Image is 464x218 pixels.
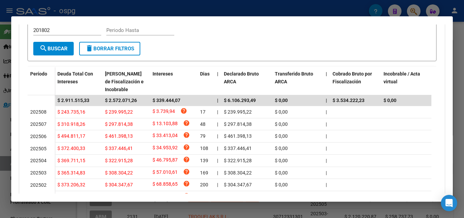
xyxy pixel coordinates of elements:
[153,168,178,178] span: $ 57.010,61
[214,67,221,97] datatable-header-cell: |
[30,146,47,151] span: 202505
[326,98,327,103] span: |
[153,98,180,103] span: $ 339.444,07
[383,71,420,84] span: Incobrable / Acta virtual
[197,67,214,97] datatable-header-cell: Dias
[200,133,206,139] span: 79
[183,132,190,138] i: help
[30,170,47,175] span: 202503
[275,71,313,84] span: Transferido Bruto ARCA
[30,182,47,188] span: 202502
[153,71,173,77] span: Intereses
[57,146,85,151] span: $ 372.400,33
[275,158,288,163] span: $ 0,00
[217,133,218,139] span: |
[183,168,190,175] i: help
[153,120,178,129] span: $ 13.103,88
[183,192,190,199] i: help
[326,109,327,115] span: |
[217,71,218,77] span: |
[105,170,133,175] span: $ 308.304,22
[153,107,175,117] span: $ 3.739,94
[57,98,89,103] span: $ 2.911.515,33
[200,146,208,151] span: 108
[224,182,252,187] span: $ 304.347,67
[153,156,178,165] span: $ 46.795,87
[323,67,330,97] datatable-header-cell: |
[105,158,133,163] span: $ 322.915,28
[217,182,218,187] span: |
[30,134,47,139] span: 202506
[57,133,85,139] span: $ 494.811,17
[39,46,68,52] span: Buscar
[55,67,102,97] datatable-header-cell: Deuda Total Con Intereses
[150,67,197,97] datatable-header-cell: Intereses
[326,133,327,139] span: |
[441,195,457,211] div: Open Intercom Messenger
[224,170,252,175] span: $ 308.304,22
[221,67,272,97] datatable-header-cell: Declarado Bruto ARCA
[30,121,47,127] span: 202507
[200,170,208,175] span: 169
[33,42,74,55] button: Buscar
[200,71,210,77] span: Dias
[200,109,206,115] span: 17
[330,67,381,97] datatable-header-cell: Cobrado Bruto por Fiscalización
[217,109,218,115] span: |
[30,71,47,77] span: Período
[224,121,252,127] span: $ 297.814,38
[57,182,85,187] span: $ 373.206,32
[326,71,327,77] span: |
[183,156,190,163] i: help
[30,109,47,115] span: 202508
[200,182,208,187] span: 200
[272,67,323,97] datatable-header-cell: Transferido Bruto ARCA
[275,109,288,115] span: $ 0,00
[105,71,144,92] span: [PERSON_NAME] de Fiscalización e Incobrable
[224,98,256,103] span: $ 6.106.293,49
[326,121,327,127] span: |
[57,170,85,175] span: $ 365.314,83
[217,146,218,151] span: |
[217,170,218,175] span: |
[224,133,252,139] span: $ 461.398,13
[275,98,288,103] span: $ 0,00
[180,107,187,114] i: help
[333,71,372,84] span: Cobrado Bruto por Fiscalización
[28,67,55,95] datatable-header-cell: Período
[153,180,178,189] span: $ 68.858,65
[224,109,252,115] span: $ 239.995,22
[326,158,327,163] span: |
[326,182,327,187] span: |
[333,98,364,103] span: $ 3.534.222,23
[102,67,150,97] datatable-header-cell: Deuda Bruta Neto de Fiscalización e Incobrable
[183,180,190,187] i: help
[200,158,208,163] span: 139
[85,46,134,52] span: Borrar Filtros
[381,67,432,97] datatable-header-cell: Incobrable / Acta virtual
[105,146,133,151] span: $ 337.446,41
[200,121,206,127] span: 48
[275,170,288,175] span: $ 0,00
[57,71,93,84] span: Deuda Total Con Intereses
[30,158,47,163] span: 202504
[217,158,218,163] span: |
[57,109,85,115] span: $ 243.735,16
[326,170,327,175] span: |
[105,98,137,103] span: $ 2.572.071,26
[57,121,85,127] span: $ 310.918,26
[275,182,288,187] span: $ 0,00
[39,44,48,52] mat-icon: search
[105,109,133,115] span: $ 239.995,22
[105,121,133,127] span: $ 297.814,38
[275,121,288,127] span: $ 0,00
[183,120,190,127] i: help
[224,146,252,151] span: $ 337.446,41
[57,158,85,163] span: $ 369.711,15
[153,132,178,141] span: $ 33.413,04
[217,121,218,127] span: |
[275,133,288,139] span: $ 0,00
[105,182,133,187] span: $ 304.347,67
[183,144,190,151] i: help
[153,144,178,153] span: $ 34.953,92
